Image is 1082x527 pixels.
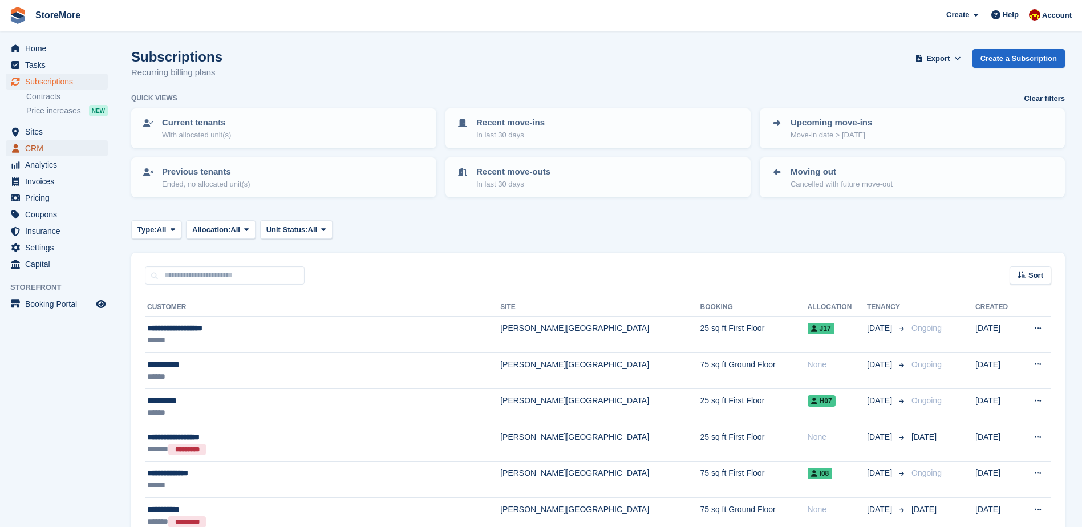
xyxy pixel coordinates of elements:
span: Subscriptions [25,74,94,90]
td: [PERSON_NAME][GEOGRAPHIC_DATA] [500,317,700,353]
div: None [808,504,867,516]
span: All [230,224,240,236]
p: In last 30 days [476,179,550,190]
div: None [808,359,867,371]
a: Recent move-outs In last 30 days [447,159,749,196]
a: menu [6,190,108,206]
span: H07 [808,395,836,407]
p: Ended, no allocated unit(s) [162,179,250,190]
span: CRM [25,140,94,156]
div: None [808,431,867,443]
p: Move-in date > [DATE] [791,129,872,141]
a: menu [6,157,108,173]
td: 25 sq ft First Floor [700,317,807,353]
span: Ongoing [911,468,942,477]
span: Ongoing [911,396,942,405]
button: Export [913,49,963,68]
button: Allocation: All [186,220,256,239]
span: [DATE] [911,432,937,441]
a: Moving out Cancelled with future move-out [761,159,1064,196]
p: Recurring billing plans [131,66,222,79]
span: [DATE] [867,395,894,407]
a: Upcoming move-ins Move-in date > [DATE] [761,110,1064,147]
span: Create [946,9,969,21]
button: Type: All [131,220,181,239]
td: 25 sq ft First Floor [700,389,807,425]
td: [DATE] [975,461,1019,498]
p: Recent move-outs [476,165,550,179]
a: menu [6,223,108,239]
span: Analytics [25,157,94,173]
td: [DATE] [975,425,1019,461]
span: All [308,224,318,236]
a: menu [6,40,108,56]
td: [DATE] [975,389,1019,425]
a: Current tenants With allocated unit(s) [132,110,435,147]
span: Booking Portal [25,296,94,312]
a: Price increases NEW [26,104,108,117]
span: Price increases [26,106,81,116]
td: [DATE] [975,317,1019,353]
a: menu [6,296,108,312]
div: NEW [89,105,108,116]
h1: Subscriptions [131,49,222,64]
span: Sites [25,124,94,140]
span: I08 [808,468,833,479]
span: [DATE] [867,504,894,516]
span: Unit Status: [266,224,308,236]
td: 75 sq ft Ground Floor [700,352,807,389]
p: In last 30 days [476,129,545,141]
span: Capital [25,256,94,272]
a: Contracts [26,91,108,102]
span: [DATE] [867,359,894,371]
img: stora-icon-8386f47178a22dfd0bd8f6a31ec36ba5ce8667c1dd55bd0f319d3a0aa187defe.svg [9,7,26,24]
span: Coupons [25,206,94,222]
img: Store More Team [1029,9,1040,21]
span: All [157,224,167,236]
th: Created [975,298,1019,317]
p: Current tenants [162,116,231,129]
button: Unit Status: All [260,220,333,239]
a: menu [6,140,108,156]
th: Customer [145,298,500,317]
span: Insurance [25,223,94,239]
a: menu [6,256,108,272]
span: Tasks [25,57,94,73]
span: Type: [137,224,157,236]
td: 25 sq ft First Floor [700,425,807,461]
td: [DATE] [975,352,1019,389]
a: menu [6,173,108,189]
td: 75 sq ft First Floor [700,461,807,498]
th: Site [500,298,700,317]
a: Create a Subscription [972,49,1065,68]
a: menu [6,74,108,90]
span: Invoices [25,173,94,189]
span: J17 [808,323,834,334]
td: [PERSON_NAME][GEOGRAPHIC_DATA] [500,425,700,461]
span: Allocation: [192,224,230,236]
span: Help [1003,9,1019,21]
a: Preview store [94,297,108,311]
span: Export [926,53,950,64]
p: Cancelled with future move-out [791,179,893,190]
p: With allocated unit(s) [162,129,231,141]
h6: Quick views [131,93,177,103]
a: menu [6,57,108,73]
a: StoreMore [31,6,85,25]
span: [DATE] [867,467,894,479]
span: Pricing [25,190,94,206]
span: Ongoing [911,360,942,369]
a: Clear filters [1024,93,1065,104]
span: [DATE] [867,431,894,443]
a: menu [6,206,108,222]
span: Home [25,40,94,56]
a: Previous tenants Ended, no allocated unit(s) [132,159,435,196]
span: Storefront [10,282,114,293]
a: menu [6,124,108,140]
span: [DATE] [867,322,894,334]
span: [DATE] [911,505,937,514]
a: Recent move-ins In last 30 days [447,110,749,147]
p: Moving out [791,165,893,179]
span: Account [1042,10,1072,21]
td: [PERSON_NAME][GEOGRAPHIC_DATA] [500,352,700,389]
